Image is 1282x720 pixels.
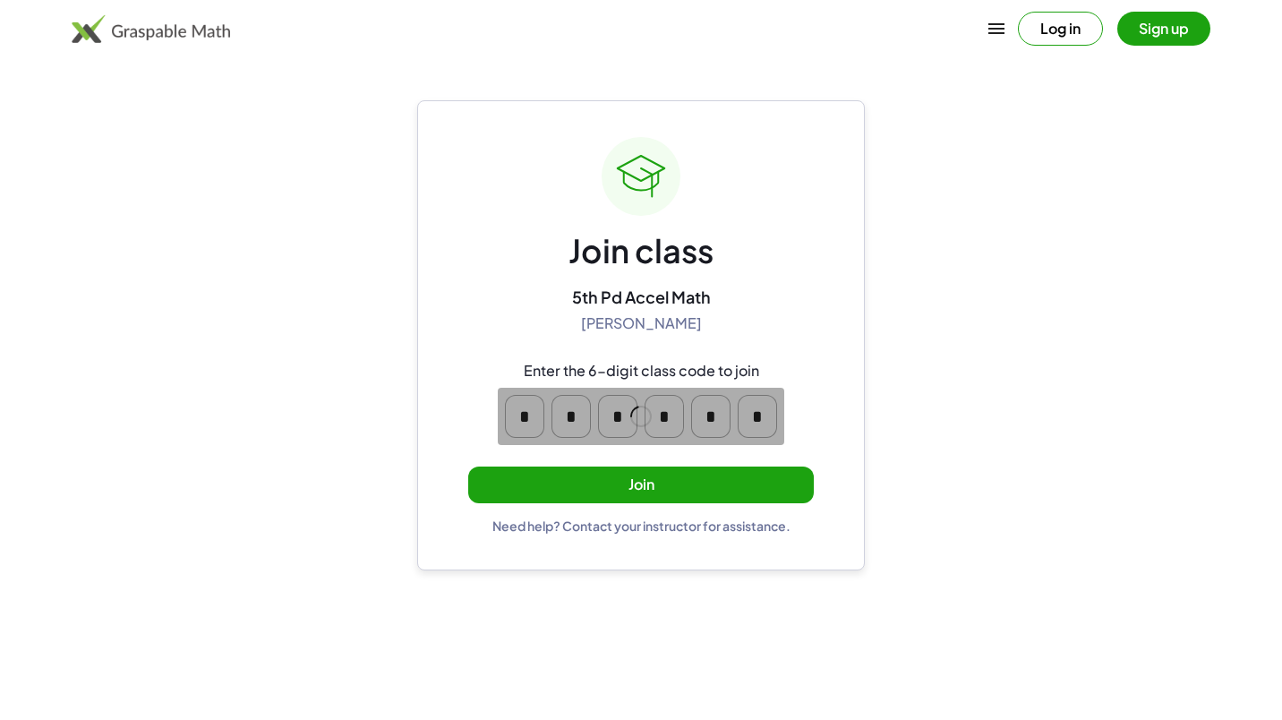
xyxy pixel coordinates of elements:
[524,362,759,381] div: Enter the 6-digit class code to join
[492,518,791,534] div: Need help? Contact your instructor for assistance.
[468,467,814,503] button: Join
[1018,12,1103,46] button: Log in
[572,287,711,307] div: 5th Pd Accel Math
[581,314,702,333] div: [PERSON_NAME]
[1117,12,1210,46] button: Sign up
[568,230,714,272] div: Join class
